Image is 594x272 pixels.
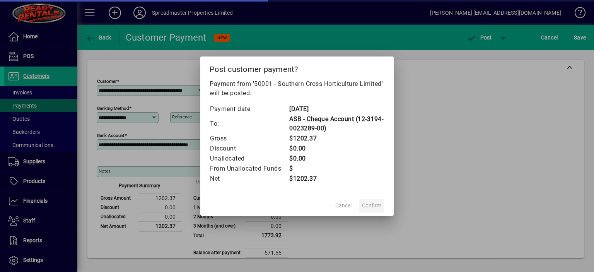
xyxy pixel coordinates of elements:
td: $0.00 [289,154,384,164]
td: Discount [210,144,289,154]
td: ASB - Cheque Account (12-3194-0023289-00) [289,114,384,133]
td: To: [210,114,289,133]
p: Payment from '50001 - Southern Cross Horticulture Limited' will be posted. [210,79,384,98]
td: $0.00 [289,144,384,154]
td: Gross [210,133,289,144]
td: $1202.37 [289,133,384,144]
td: Net [210,174,289,184]
td: Unallocated [210,154,289,164]
h2: Post customer payment? [200,56,394,79]
td: $ [289,164,384,174]
td: Payment date [210,104,289,114]
td: From Unallocated Funds [210,164,289,174]
td: [DATE] [289,104,384,114]
td: $1202.37 [289,174,384,184]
